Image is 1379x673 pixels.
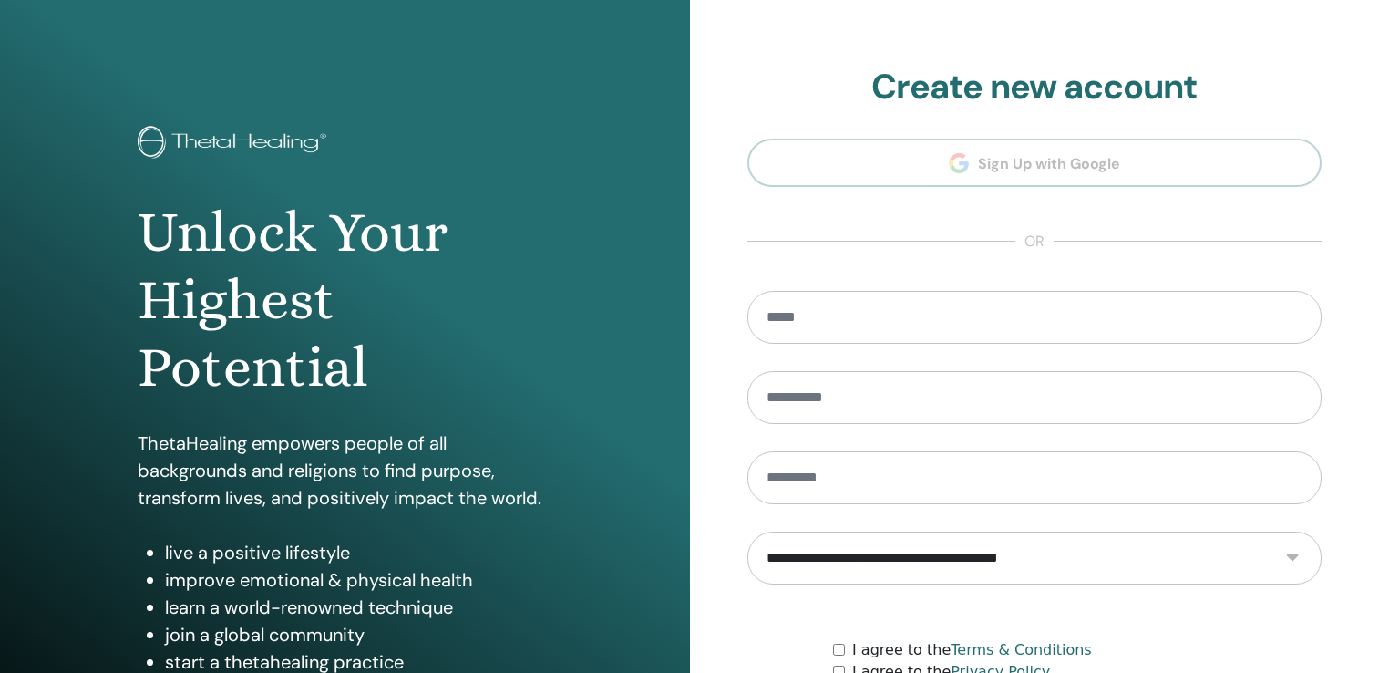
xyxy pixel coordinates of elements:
label: I agree to the [852,639,1092,661]
h1: Unlock Your Highest Potential [138,199,551,402]
p: ThetaHealing empowers people of all backgrounds and religions to find purpose, transform lives, a... [138,430,551,512]
li: live a positive lifestyle [165,539,551,566]
li: join a global community [165,621,551,648]
span: or [1015,231,1054,253]
li: improve emotional & physical health [165,566,551,594]
a: Terms & Conditions [951,641,1091,658]
h2: Create new account [747,67,1322,109]
li: learn a world-renowned technique [165,594,551,621]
